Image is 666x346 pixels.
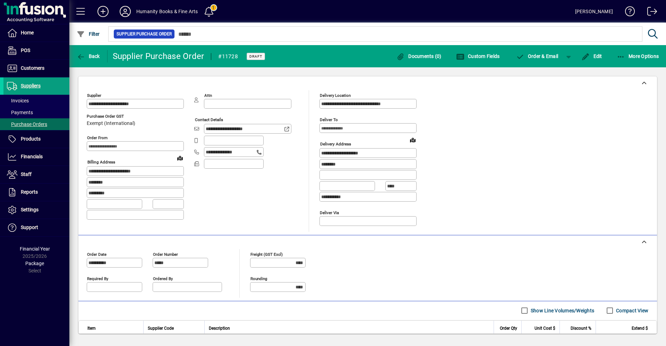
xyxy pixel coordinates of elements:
button: Back [75,50,102,62]
span: Support [21,225,38,230]
button: Order & Email [512,50,562,62]
button: Documents (0) [395,50,443,62]
button: Profile [114,5,136,18]
a: Support [3,219,69,236]
span: Custom Fields [456,53,500,59]
span: POS [21,48,30,53]
a: Invoices [3,95,69,107]
span: Filter [77,31,100,37]
a: Purchase Orders [3,118,69,130]
div: Supplier Purchase Order [113,51,204,62]
span: Item [87,324,96,332]
a: Home [3,24,69,42]
span: Products [21,136,41,142]
button: Edit [580,50,604,62]
app-page-header-button: Back [69,50,108,62]
span: More Options [617,53,659,59]
span: Purchase Orders [7,121,47,127]
mat-label: Supplier [87,93,101,98]
mat-label: Deliver via [320,210,339,215]
div: #11728 [218,51,238,62]
span: Staff [21,171,32,177]
span: Financials [21,154,43,159]
label: Show Line Volumes/Weights [529,307,594,314]
span: Customers [21,65,44,71]
span: Documents (0) [396,53,442,59]
span: Settings [21,207,39,212]
mat-label: Required by [87,276,108,281]
a: Payments [3,107,69,118]
a: View on map [407,134,418,145]
a: Staff [3,166,69,183]
a: Knowledge Base [620,1,635,24]
a: Customers [3,60,69,77]
mat-label: Attn [204,93,212,98]
span: Order Qty [500,324,517,332]
mat-label: Rounding [250,276,267,281]
span: Exempt (International) [87,121,135,126]
span: Draft [249,54,262,59]
a: POS [3,42,69,59]
span: Reports [21,189,38,195]
a: View on map [174,152,186,163]
span: Unit Cost $ [535,324,555,332]
span: Edit [581,53,602,59]
span: Home [21,30,34,35]
a: Financials [3,148,69,166]
span: Back [77,53,100,59]
button: Add [92,5,114,18]
span: Supplier Purchase Order [117,31,172,37]
span: Extend $ [632,324,648,332]
a: Logout [642,1,657,24]
span: Purchase Order GST [87,114,135,119]
span: Package [25,261,44,266]
div: [PERSON_NAME] [575,6,613,17]
mat-label: Order date [87,252,106,256]
span: Discount % [571,324,591,332]
a: Reports [3,184,69,201]
mat-label: Delivery Location [320,93,351,98]
button: Filter [75,28,102,40]
span: Payments [7,110,33,115]
span: Financial Year [20,246,50,252]
mat-label: Freight (GST excl) [250,252,283,256]
button: Custom Fields [454,50,502,62]
label: Compact View [615,307,648,314]
a: Settings [3,201,69,219]
span: Description [209,324,230,332]
mat-label: Ordered by [153,276,173,281]
span: Invoices [7,98,29,103]
mat-label: Order number [153,252,178,256]
mat-label: Deliver To [320,117,338,122]
span: Suppliers [21,83,41,88]
button: More Options [615,50,661,62]
mat-label: Order from [87,135,108,140]
div: Humanity Books & Fine Arts [136,6,198,17]
span: Supplier Code [148,324,174,332]
span: Order & Email [516,53,558,59]
a: Products [3,130,69,148]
